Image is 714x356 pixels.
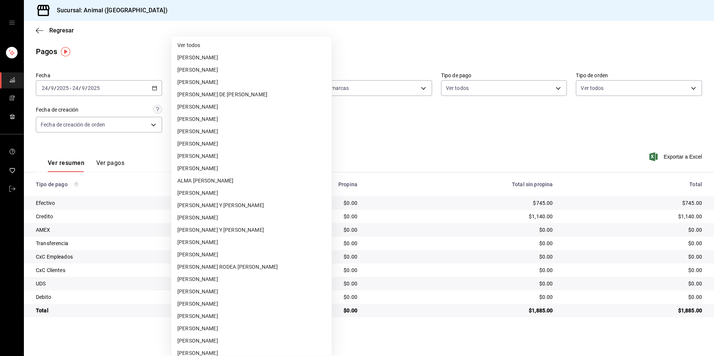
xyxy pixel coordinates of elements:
[171,224,332,236] li: [PERSON_NAME] Y [PERSON_NAME]
[171,249,332,261] li: [PERSON_NAME]
[171,298,332,310] li: [PERSON_NAME]
[171,273,332,285] li: [PERSON_NAME]
[171,150,332,162] li: [PERSON_NAME]
[171,64,332,76] li: [PERSON_NAME]
[171,285,332,298] li: [PERSON_NAME]
[171,261,332,273] li: [PERSON_NAME] RODEA [PERSON_NAME]
[171,335,332,347] li: [PERSON_NAME]
[171,88,332,101] li: [PERSON_NAME] DE [PERSON_NAME]
[171,125,332,138] li: [PERSON_NAME]
[61,47,70,56] img: Tooltip marker
[171,39,332,51] li: Ver todos
[171,187,332,199] li: [PERSON_NAME]
[171,322,332,335] li: [PERSON_NAME]
[171,175,332,187] li: ALMA [PERSON_NAME]
[171,51,332,64] li: [PERSON_NAME]
[171,212,332,224] li: [PERSON_NAME]
[171,113,332,125] li: [PERSON_NAME]
[171,138,332,150] li: [PERSON_NAME]
[171,162,332,175] li: [PERSON_NAME]
[171,236,332,249] li: [PERSON_NAME]
[171,76,332,88] li: [PERSON_NAME]
[171,310,332,322] li: [PERSON_NAME]
[171,101,332,113] li: [PERSON_NAME]
[171,199,332,212] li: [PERSON_NAME] Y [PERSON_NAME]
